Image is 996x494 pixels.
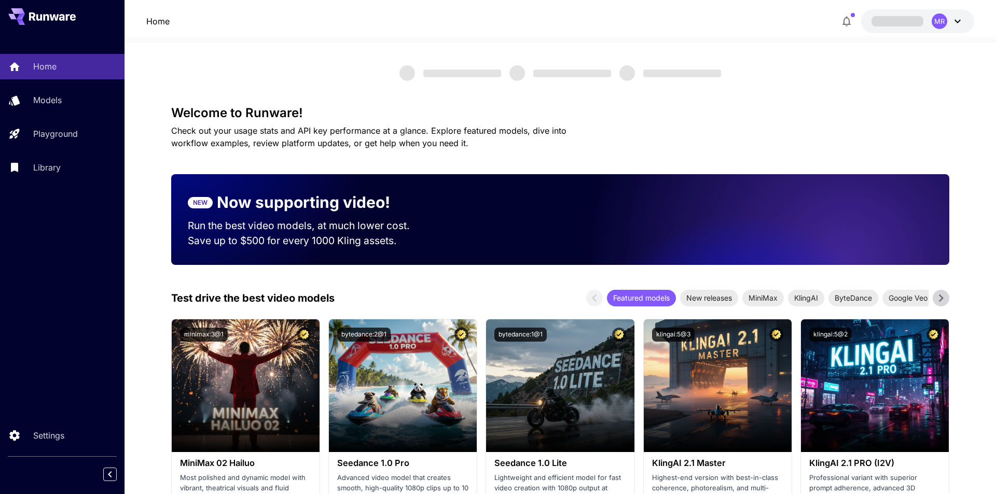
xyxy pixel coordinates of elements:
[146,15,170,27] a: Home
[607,292,676,303] span: Featured models
[828,292,878,303] span: ByteDance
[337,328,391,342] button: bytedance:2@1
[680,290,738,306] div: New releases
[801,319,949,452] img: alt
[742,292,784,303] span: MiniMax
[33,161,61,174] p: Library
[33,94,62,106] p: Models
[454,328,468,342] button: Certified Model – Vetted for best performance and includes a commercial license.
[644,319,792,452] img: alt
[33,429,64,442] p: Settings
[146,15,170,27] nav: breadcrumb
[486,319,634,452] img: alt
[188,233,430,248] p: Save up to $500 for every 1000 Kling assets.
[607,290,676,306] div: Featured models
[809,328,852,342] button: klingai:5@2
[926,328,940,342] button: Certified Model – Vetted for best performance and includes a commercial license.
[188,218,430,233] p: Run the best video models, at much lower cost.
[111,465,125,484] div: Collapse sidebar
[193,198,208,207] p: NEW
[171,106,949,120] h3: Welcome to Runware!
[742,290,784,306] div: MiniMax
[828,290,878,306] div: ByteDance
[33,60,57,73] p: Home
[788,290,824,306] div: KlingAI
[180,328,228,342] button: minimax:3@1
[652,328,695,342] button: klingai:5@3
[932,13,947,29] div: MR
[769,328,783,342] button: Certified Model – Vetted for best performance and includes a commercial license.
[103,468,117,481] button: Collapse sidebar
[33,128,78,140] p: Playground
[861,9,974,33] button: MR
[788,292,824,303] span: KlingAI
[329,319,477,452] img: alt
[494,458,626,468] h3: Seedance 1.0 Lite
[680,292,738,303] span: New releases
[882,290,934,306] div: Google Veo
[612,328,626,342] button: Certified Model – Vetted for best performance and includes a commercial license.
[172,319,320,452] img: alt
[180,458,311,468] h3: MiniMax 02 Hailuo
[337,458,468,468] h3: Seedance 1.0 Pro
[171,290,335,306] p: Test drive the best video models
[297,328,311,342] button: Certified Model – Vetted for best performance and includes a commercial license.
[171,125,566,148] span: Check out your usage stats and API key performance at a glance. Explore featured models, dive int...
[217,191,390,214] p: Now supporting video!
[882,292,934,303] span: Google Veo
[809,458,940,468] h3: KlingAI 2.1 PRO (I2V)
[494,328,547,342] button: bytedance:1@1
[652,458,783,468] h3: KlingAI 2.1 Master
